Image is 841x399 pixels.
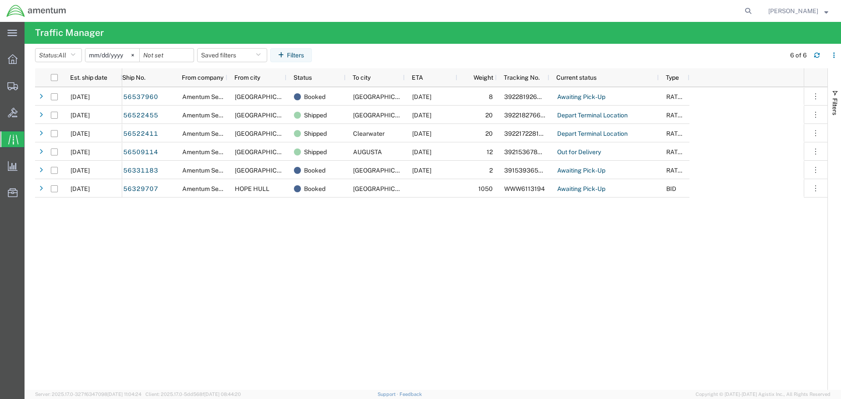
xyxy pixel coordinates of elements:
[145,392,241,397] span: Client: 2025.17.0-5dd568f
[182,185,248,192] span: Amentum Services, Inc.
[234,74,260,81] span: From city
[412,112,431,119] span: 08/20/2025
[489,93,493,100] span: 8
[353,167,416,174] span: Fort Belvoir
[123,127,159,141] a: 56522411
[557,127,628,141] a: Depart Terminal Location
[768,6,818,16] span: Bobby Allison
[412,74,423,81] span: ETA
[353,185,416,192] span: Fort Belvoir
[85,49,139,62] input: Not set
[353,93,416,100] span: PEACHTREE CITY
[182,93,248,100] span: Amentum Services, Inc.
[412,167,431,174] span: 08/04/2025
[123,164,159,178] a: 56331183
[666,74,679,81] span: Type
[71,130,90,137] span: 08/18/2025
[557,145,601,159] a: Out for Delivery
[304,124,327,143] span: Shipped
[140,49,194,62] input: Not set
[399,392,422,397] a: Feedback
[235,112,297,119] span: Fort Belvoir
[666,167,686,174] span: RATED
[464,74,493,81] span: Weight
[666,93,686,100] span: RATED
[504,130,546,137] span: 392217228123
[71,148,90,155] span: 08/15/2025
[353,148,382,155] span: AUGUSTA
[107,392,141,397] span: [DATE] 11:04:24
[768,6,829,16] button: [PERSON_NAME]
[122,74,145,81] span: Ship No.
[412,93,431,100] span: 08/25/2025
[235,130,297,137] span: Fort Belvoir
[35,22,104,44] h4: Traffic Manager
[412,148,431,155] span: 08/19/2025
[556,74,597,81] span: Current status
[182,112,248,119] span: Amentum Services, Inc.
[504,185,545,192] span: WWW6113194
[557,182,606,196] a: Awaiting Pick-Up
[504,148,549,155] span: 392153678455
[293,74,312,81] span: Status
[204,392,241,397] span: [DATE] 08:44:20
[666,148,686,155] span: RATED
[304,143,327,161] span: Shipped
[71,185,90,192] span: 07/30/2025
[696,391,830,398] span: Copyright © [DATE]-[DATE] Agistix Inc., All Rights Reserved
[504,93,548,100] span: 392281926610
[304,106,327,124] span: Shipped
[557,164,606,178] a: Awaiting Pick-Up
[353,130,385,137] span: Clearwater
[790,51,807,60] div: 6 of 6
[666,185,676,192] span: BID
[831,98,838,115] span: Filters
[487,148,493,155] span: 12
[71,112,90,119] span: 08/18/2025
[71,167,90,174] span: 07/29/2025
[353,112,416,119] span: MIAMI
[123,182,159,196] a: 56329707
[6,4,67,18] img: logo
[304,161,325,180] span: Booked
[504,112,548,119] span: 392218276636
[235,185,269,192] span: HOPE HULL
[182,148,248,155] span: Amentum Services, Inc.
[182,74,223,81] span: From company
[485,112,493,119] span: 20
[504,167,550,174] span: 391539365837
[489,167,493,174] span: 2
[378,392,399,397] a: Support
[666,112,686,119] span: RATED
[123,90,159,104] a: 56537960
[35,48,82,62] button: Status:All
[557,109,628,123] a: Depart Terminal Location
[270,48,312,62] button: Filters
[304,88,325,106] span: Booked
[58,52,66,59] span: All
[70,74,107,81] span: Est. ship date
[304,180,325,198] span: Booked
[235,93,297,100] span: Fort Belvoir
[412,130,431,137] span: 08/20/2025
[197,48,267,62] button: Saved filters
[35,392,141,397] span: Server: 2025.17.0-327f6347098
[235,167,297,174] span: Rapid City
[182,167,248,174] span: Amentum Services, Inc.
[666,130,686,137] span: RATED
[353,74,371,81] span: To city
[504,74,540,81] span: Tracking No.
[478,185,493,192] span: 1050
[182,130,248,137] span: Amentum Services, Inc.
[123,145,159,159] a: 56509114
[557,90,606,104] a: Awaiting Pick-Up
[485,130,493,137] span: 20
[235,148,297,155] span: Fort Belvoir
[123,109,159,123] a: 56522455
[71,93,90,100] span: 08/19/2025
